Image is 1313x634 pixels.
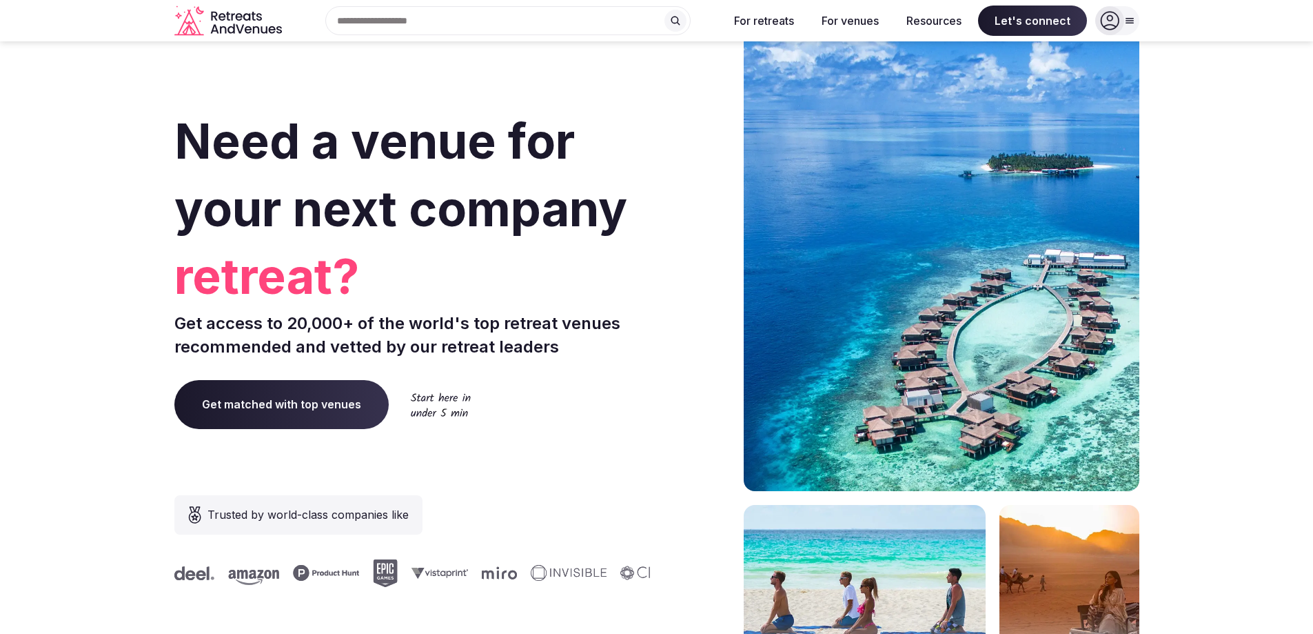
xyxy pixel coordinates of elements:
[351,559,376,587] svg: Epic Games company logo
[978,6,1087,36] span: Let's connect
[174,6,285,37] svg: Retreats and Venues company logo
[460,566,495,579] svg: Miro company logo
[895,6,973,36] button: Resources
[174,243,651,310] span: retreat?
[811,6,890,36] button: For venues
[174,112,627,238] span: Need a venue for your next company
[174,312,651,358] p: Get access to 20,000+ of the world's top retreat venues recommended and vetted by our retreat lea...
[723,6,805,36] button: For retreats
[174,380,389,428] a: Get matched with top venues
[509,565,584,582] svg: Invisible company logo
[174,6,285,37] a: Visit the homepage
[152,566,192,580] svg: Deel company logo
[411,393,471,417] img: Start here in under 5 min
[207,506,409,523] span: Trusted by world-class companies like
[389,567,446,579] svg: Vistaprint company logo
